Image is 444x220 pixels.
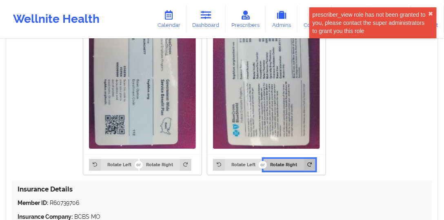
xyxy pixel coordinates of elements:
[428,11,433,17] button: close
[226,6,266,33] a: Prescribers
[213,7,320,149] img: Jaclynn D Burchett
[151,6,186,33] a: Calendar
[297,6,331,33] a: Coaches
[266,6,297,33] a: Admins
[264,159,315,170] button: Rotate Right
[89,159,138,170] button: Rotate Left
[213,159,262,170] button: Rotate Left
[18,200,48,206] strong: Member ID:
[89,7,196,149] img: Jaclynn D Burchett
[186,6,226,33] a: Dashboard
[18,213,73,220] strong: Insurance Company:
[18,185,426,193] h4: Insurance Details
[140,159,191,170] button: Rotate Right
[313,11,428,35] div: prescriber_view role has not been granted to you, please contact the super administrators to gran...
[18,199,426,207] p: R60739706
